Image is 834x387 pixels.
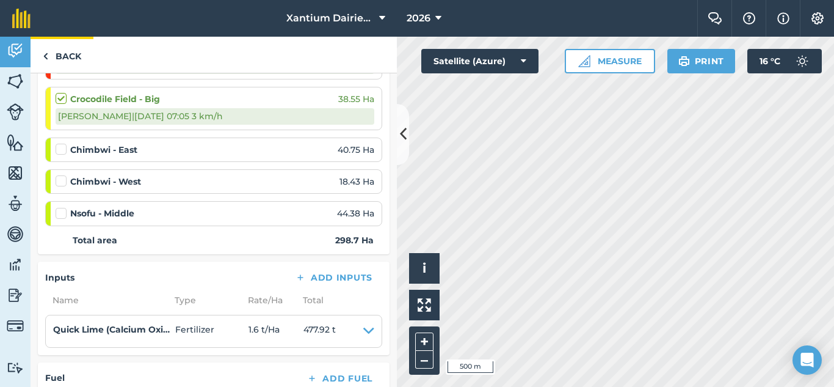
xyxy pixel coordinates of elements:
img: svg+xml;base64,PD94bWwgdmVyc2lvbj0iMS4wIiBlbmNvZGluZz0idXRmLTgiPz4KPCEtLSBHZW5lcmF0b3I6IEFkb2JlIE... [7,362,24,374]
button: Measure [565,49,655,73]
img: svg+xml;base64,PD94bWwgdmVyc2lvbj0iMS4wIiBlbmNvZGluZz0idXRmLTgiPz4KPCEtLSBHZW5lcmF0b3I6IEFkb2JlIE... [7,42,24,60]
h4: Fuel [45,371,65,385]
img: Ruler icon [578,55,590,67]
img: A cog icon [810,12,825,24]
img: svg+xml;base64,PHN2ZyB4bWxucz0iaHR0cDovL3d3dy53My5vcmcvMjAwMC9zdmciIHdpZHRoPSI5IiBoZWlnaHQ9IjI0Ii... [43,49,48,64]
img: svg+xml;base64,PHN2ZyB4bWxucz0iaHR0cDovL3d3dy53My5vcmcvMjAwMC9zdmciIHdpZHRoPSIxOSIgaGVpZ2h0PSIyNC... [678,54,690,68]
span: 1.6 t / Ha [248,323,303,340]
img: svg+xml;base64,PD94bWwgdmVyc2lvbj0iMS4wIiBlbmNvZGluZz0idXRmLTgiPz4KPCEtLSBHZW5lcmF0b3I6IEFkb2JlIE... [7,286,24,304]
h4: Inputs [45,271,74,284]
div: [PERSON_NAME] | [DATE] 07:05 3 km/h [56,108,374,124]
span: 2026 [407,11,430,26]
strong: Nsofu - Middle [70,207,134,220]
span: 18.43 Ha [339,175,374,188]
span: Name [45,293,167,307]
strong: Total area [73,234,117,247]
span: 38.55 Ha [338,92,374,106]
img: svg+xml;base64,PD94bWwgdmVyc2lvbj0iMS4wIiBlbmNvZGluZz0idXRmLTgiPz4KPCEtLSBHZW5lcmF0b3I6IEFkb2JlIE... [7,194,24,213]
div: Open Intercom Messenger [792,345,822,375]
summary: Quick Lime (Calcium Oxide)Fertilizer1.6 t/Ha477.92 t [53,323,374,340]
img: Four arrows, one pointing top left, one top right, one bottom right and the last bottom left [418,298,431,312]
img: fieldmargin Logo [12,9,31,28]
img: svg+xml;base64,PHN2ZyB4bWxucz0iaHR0cDovL3d3dy53My5vcmcvMjAwMC9zdmciIHdpZHRoPSI1NiIgaGVpZ2h0PSI2MC... [7,133,24,152]
button: – [415,351,433,369]
img: Two speech bubbles overlapping with the left bubble in the forefront [708,12,722,24]
button: i [409,253,440,284]
a: Back [31,37,93,73]
span: Xantium Dairies [GEOGRAPHIC_DATA] [286,11,374,26]
button: Add Inputs [285,269,382,286]
span: Rate/ Ha [241,293,296,307]
span: 44.38 Ha [337,207,374,220]
img: svg+xml;base64,PHN2ZyB4bWxucz0iaHR0cDovL3d3dy53My5vcmcvMjAwMC9zdmciIHdpZHRoPSI1NiIgaGVpZ2h0PSI2MC... [7,164,24,182]
img: svg+xml;base64,PHN2ZyB4bWxucz0iaHR0cDovL3d3dy53My5vcmcvMjAwMC9zdmciIHdpZHRoPSIxNyIgaGVpZ2h0PSIxNy... [777,11,789,26]
button: + [415,333,433,351]
span: Total [296,293,324,307]
span: 477.92 t [303,323,336,340]
strong: Chimbwi - East [70,143,137,157]
strong: Crocodile Field - Big [70,92,160,106]
img: svg+xml;base64,PD94bWwgdmVyc2lvbj0iMS4wIiBlbmNvZGluZz0idXRmLTgiPz4KPCEtLSBHZW5lcmF0b3I6IEFkb2JlIE... [7,256,24,274]
strong: Chimbwi - West [70,175,141,188]
span: i [422,260,426,276]
button: Add Fuel [297,370,382,387]
button: Satellite (Azure) [421,49,538,73]
img: A question mark icon [742,12,756,24]
span: 40.75 Ha [338,143,374,157]
span: Fertilizer [175,323,248,340]
img: svg+xml;base64,PD94bWwgdmVyc2lvbj0iMS4wIiBlbmNvZGluZz0idXRmLTgiPz4KPCEtLSBHZW5lcmF0b3I6IEFkb2JlIE... [790,49,814,73]
strong: 298.7 Ha [335,234,374,247]
img: svg+xml;base64,PD94bWwgdmVyc2lvbj0iMS4wIiBlbmNvZGluZz0idXRmLTgiPz4KPCEtLSBHZW5lcmF0b3I6IEFkb2JlIE... [7,225,24,243]
span: Type [167,293,241,307]
button: Print [667,49,736,73]
button: 16 °C [747,49,822,73]
img: svg+xml;base64,PD94bWwgdmVyc2lvbj0iMS4wIiBlbmNvZGluZz0idXRmLTgiPz4KPCEtLSBHZW5lcmF0b3I6IEFkb2JlIE... [7,103,24,120]
img: svg+xml;base64,PHN2ZyB4bWxucz0iaHR0cDovL3d3dy53My5vcmcvMjAwMC9zdmciIHdpZHRoPSI1NiIgaGVpZ2h0PSI2MC... [7,72,24,90]
h4: Quick Lime (Calcium Oxide) [53,323,175,336]
span: 16 ° C [760,49,780,73]
img: svg+xml;base64,PD94bWwgdmVyc2lvbj0iMS4wIiBlbmNvZGluZz0idXRmLTgiPz4KPCEtLSBHZW5lcmF0b3I6IEFkb2JlIE... [7,317,24,334]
